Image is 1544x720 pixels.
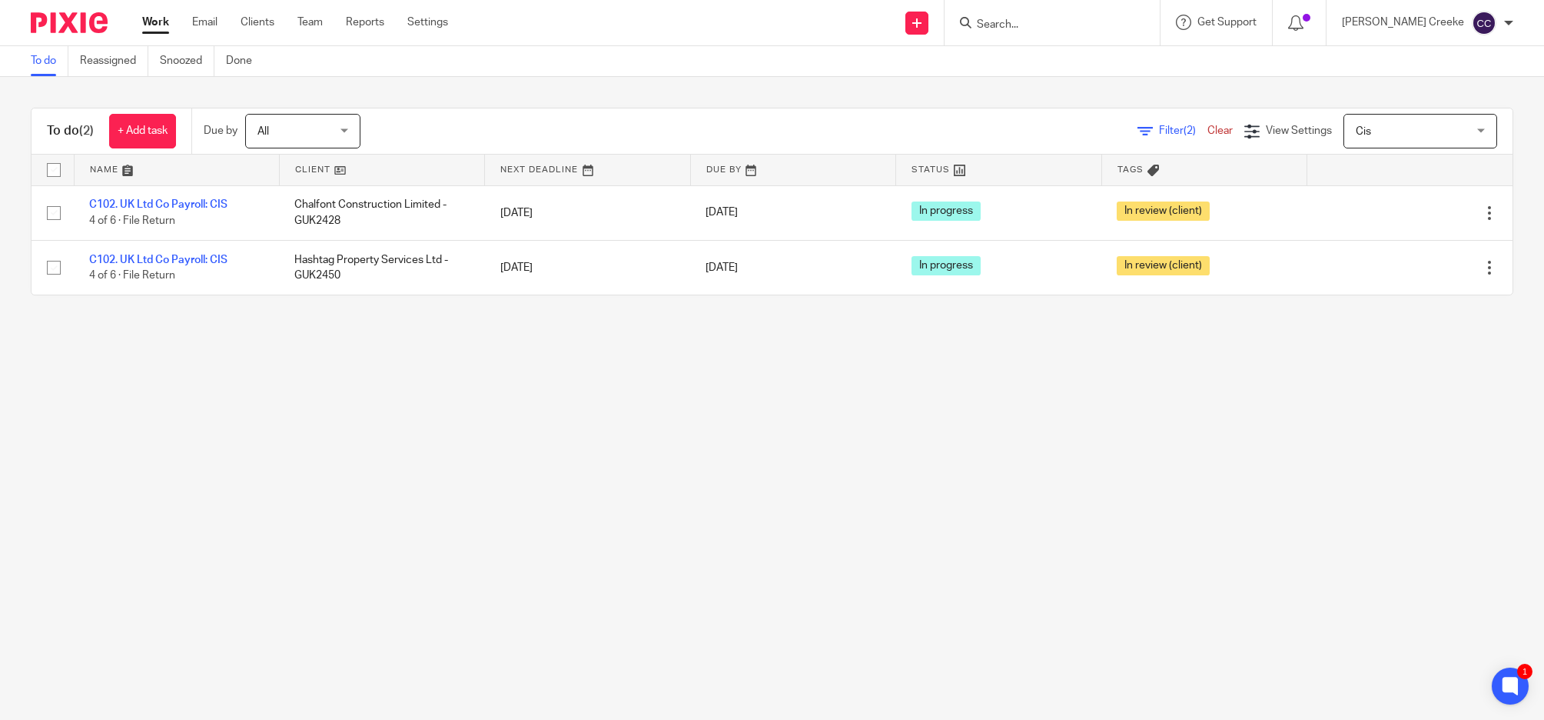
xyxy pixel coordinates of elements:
[1207,125,1233,136] a: Clear
[706,208,738,218] span: [DATE]
[297,15,323,30] a: Team
[1184,125,1196,136] span: (2)
[89,215,175,226] span: 4 of 6 · File Return
[142,15,169,30] a: Work
[1197,17,1257,28] span: Get Support
[279,185,484,240] td: Chalfont Construction Limited - GUK2428
[485,240,690,295] td: [DATE]
[975,18,1114,32] input: Search
[1117,165,1144,174] span: Tags
[89,255,227,265] a: C102. UK Ltd Co Payroll: CIS
[31,46,68,76] a: To do
[1159,125,1207,136] span: Filter
[89,199,227,210] a: C102. UK Ltd Co Payroll: CIS
[1117,256,1210,275] span: In review (client)
[241,15,274,30] a: Clients
[79,125,94,137] span: (2)
[109,114,176,148] a: + Add task
[911,202,981,221] span: In progress
[1472,11,1496,35] img: svg%3E
[1117,202,1210,221] span: In review (client)
[1356,126,1371,137] span: Cis
[706,262,738,273] span: [DATE]
[346,15,384,30] a: Reports
[1342,15,1464,30] p: [PERSON_NAME] Creeke
[407,15,448,30] a: Settings
[279,240,484,295] td: Hashtag Property Services Ltd - GUK2450
[47,123,94,139] h1: To do
[204,123,237,138] p: Due by
[89,270,175,281] span: 4 of 6 · File Return
[31,12,108,33] img: Pixie
[226,46,264,76] a: Done
[1517,664,1532,679] div: 1
[160,46,214,76] a: Snoozed
[257,126,269,137] span: All
[1266,125,1332,136] span: View Settings
[911,256,981,275] span: In progress
[80,46,148,76] a: Reassigned
[192,15,217,30] a: Email
[485,185,690,240] td: [DATE]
